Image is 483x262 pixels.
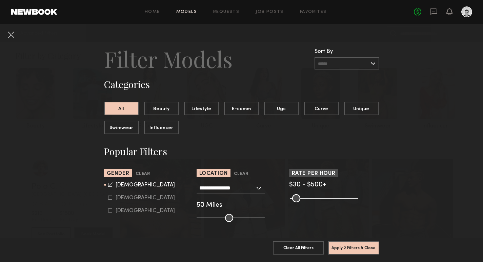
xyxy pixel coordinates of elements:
[116,196,175,200] div: [DEMOGRAPHIC_DATA]
[116,183,175,187] div: [DEMOGRAPHIC_DATA]
[144,121,179,134] button: Influencer
[300,10,327,14] a: Favorites
[107,171,129,176] span: Gender
[176,10,197,14] a: Models
[197,202,287,208] div: 50 Miles
[234,170,248,178] button: Clear
[145,10,160,14] a: Home
[213,10,239,14] a: Requests
[328,241,379,255] button: Apply 2 Filters & Close
[104,145,379,158] h3: Popular Filters
[199,171,228,176] span: Location
[104,121,139,134] button: Swimwear
[5,29,16,41] common-close-button: Cancel
[104,102,139,115] button: All
[344,102,379,115] button: Unique
[104,78,379,91] h3: Categories
[184,102,219,115] button: Lifestyle
[256,10,284,14] a: Job Posts
[273,241,324,255] button: Clear All Filters
[144,102,179,115] button: Beauty
[116,209,175,213] div: [DEMOGRAPHIC_DATA]
[104,45,233,73] h2: Filter Models
[292,171,336,176] span: Rate per Hour
[304,102,339,115] button: Curve
[264,102,299,115] button: Ugc
[289,182,326,188] span: $30 - $500+
[315,49,379,55] div: Sort By
[136,170,150,178] button: Clear
[5,29,16,40] button: Cancel
[224,102,259,115] button: E-comm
